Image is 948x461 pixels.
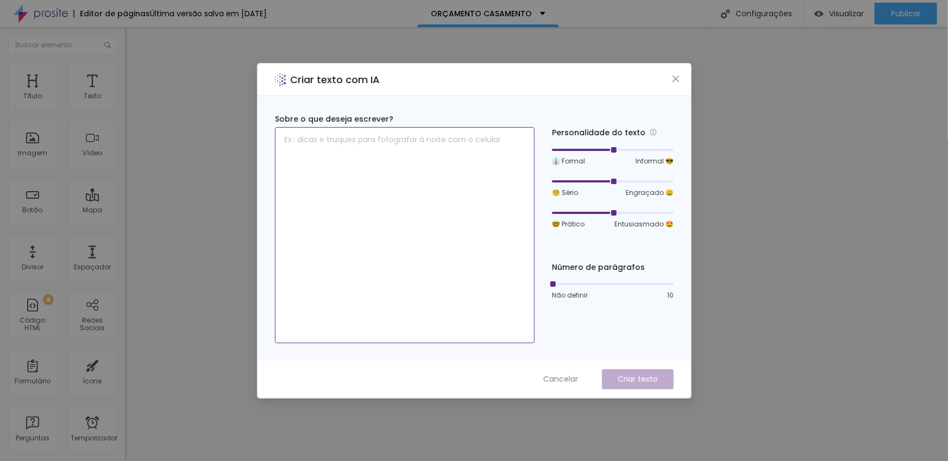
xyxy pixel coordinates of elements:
font: Redes Sociais [80,315,105,332]
font: Não definir [552,291,588,300]
font: Visualizar [829,8,864,19]
font: Botão [23,205,43,214]
button: Cancelar [532,369,589,389]
font: Personalidade do texto [552,127,645,138]
font: Última versão salva em [DATE] [150,8,267,19]
font: Texto [84,91,101,100]
font: Formulário [15,376,51,386]
font: 10 [667,291,674,300]
font: 🧐 Sério [552,188,578,197]
font: Criar texto com IA [290,73,380,86]
font: ORÇAMENTO CASAMENTO [431,8,532,19]
button: Criar texto [602,369,674,389]
font: Código HTML [20,315,46,332]
font: Ícone [83,376,102,386]
font: Entusiasmado 🤩 [614,219,674,229]
font: Número de parágrafos [552,262,645,273]
button: Fechar [670,73,681,84]
input: Buscar elemento [8,35,117,55]
iframe: Editor [125,27,948,461]
img: Ícone [104,42,111,48]
font: Informal 😎 [636,156,674,166]
font: Imagem [18,148,47,157]
font: Publicar [891,8,921,19]
font: 🤓 Prático [552,219,585,229]
font: Título [23,91,42,100]
span: fechar [671,74,680,83]
img: Ícone [721,9,730,18]
button: Publicar [875,3,937,24]
font: Mapa [83,205,102,214]
font: Editor de páginas [80,8,150,19]
font: Cancelar [543,374,578,384]
font: Configurações [736,8,792,19]
img: view-1.svg [814,9,824,18]
font: Sobre o que deseja escrever? [275,113,393,124]
button: Visualizar [803,3,875,24]
font: Perguntas [16,433,49,443]
font: Espaçador [74,262,111,271]
font: 👔 Formal [552,156,585,166]
font: Divisor [22,262,43,271]
font: Engraçado 😄 [626,188,674,197]
font: Temporizador [71,433,117,443]
font: Vídeo [83,148,102,157]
